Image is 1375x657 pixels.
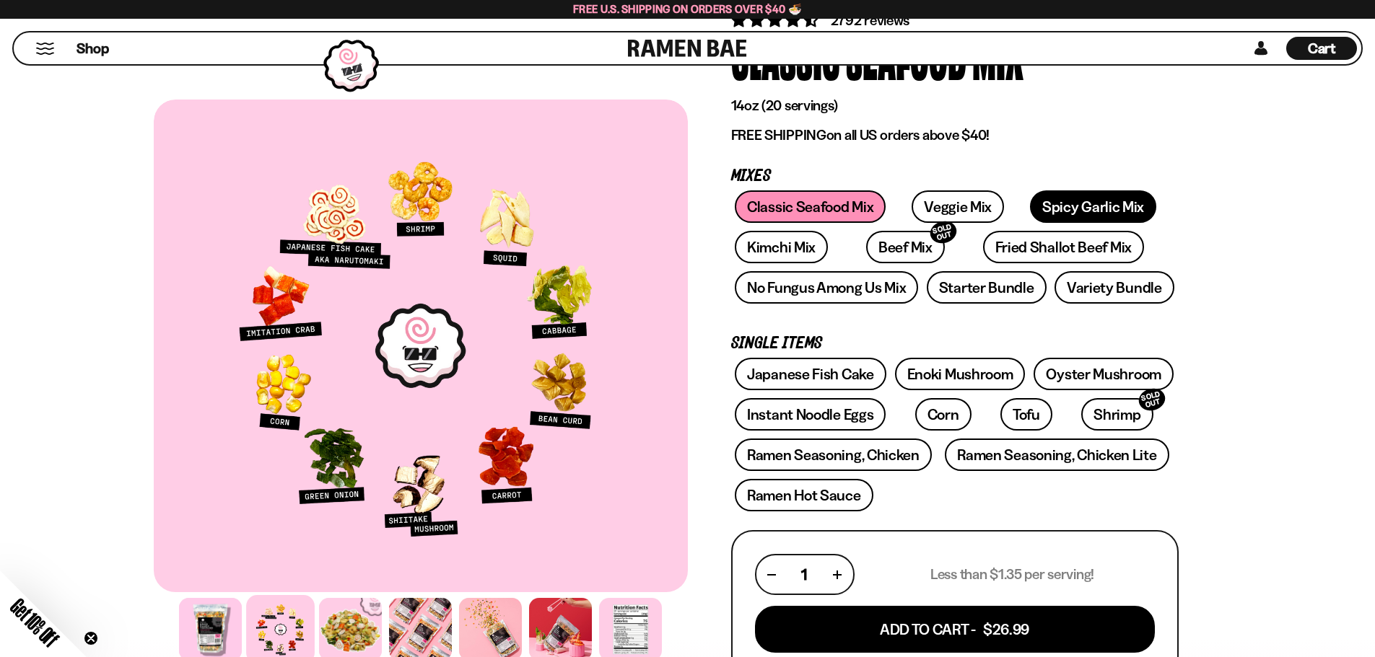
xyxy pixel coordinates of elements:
a: Fried Shallot Beef Mix [983,231,1144,263]
p: on all US orders above $40! [731,126,1179,144]
a: Tofu [1000,398,1052,431]
a: Corn [915,398,972,431]
a: ShrimpSOLD OUT [1081,398,1153,431]
a: Spicy Garlic Mix [1030,190,1156,223]
div: Mix [972,30,1023,84]
div: SOLD OUT [927,219,959,247]
div: Seafood [846,30,966,84]
button: Mobile Menu Trigger [35,43,55,55]
span: Free U.S. Shipping on Orders over $40 🍜 [573,2,802,16]
a: Oyster Mushroom [1034,358,1174,390]
button: Add To Cart - $26.99 [755,606,1155,653]
a: Enoki Mushroom [895,358,1026,390]
strong: FREE SHIPPING [731,126,826,144]
div: SOLD OUT [1136,386,1168,414]
span: Shop [77,39,109,58]
a: Kimchi Mix [735,231,828,263]
a: Ramen Seasoning, Chicken [735,438,932,471]
span: 1 [801,565,807,583]
a: Beef MixSOLD OUT [866,231,945,263]
span: Get 10% Off [6,594,63,651]
p: Mixes [731,169,1179,183]
button: Close teaser [84,631,98,645]
a: Starter Bundle [927,271,1047,304]
a: Ramen Seasoning, Chicken Lite [945,438,1169,471]
a: Shop [77,37,109,60]
a: Variety Bundle [1055,271,1174,304]
p: 14oz (20 servings) [731,97,1179,115]
a: Ramen Hot Sauce [735,479,873,511]
a: Instant Noodle Eggs [735,398,886,431]
p: Single Items [731,337,1179,350]
a: No Fungus Among Us Mix [735,271,918,304]
p: Less than $1.35 per serving! [930,565,1094,583]
a: Veggie Mix [912,190,1004,223]
div: Classic [731,30,840,84]
a: Cart [1286,32,1357,64]
a: Japanese Fish Cake [735,358,886,390]
span: Cart [1308,40,1336,57]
